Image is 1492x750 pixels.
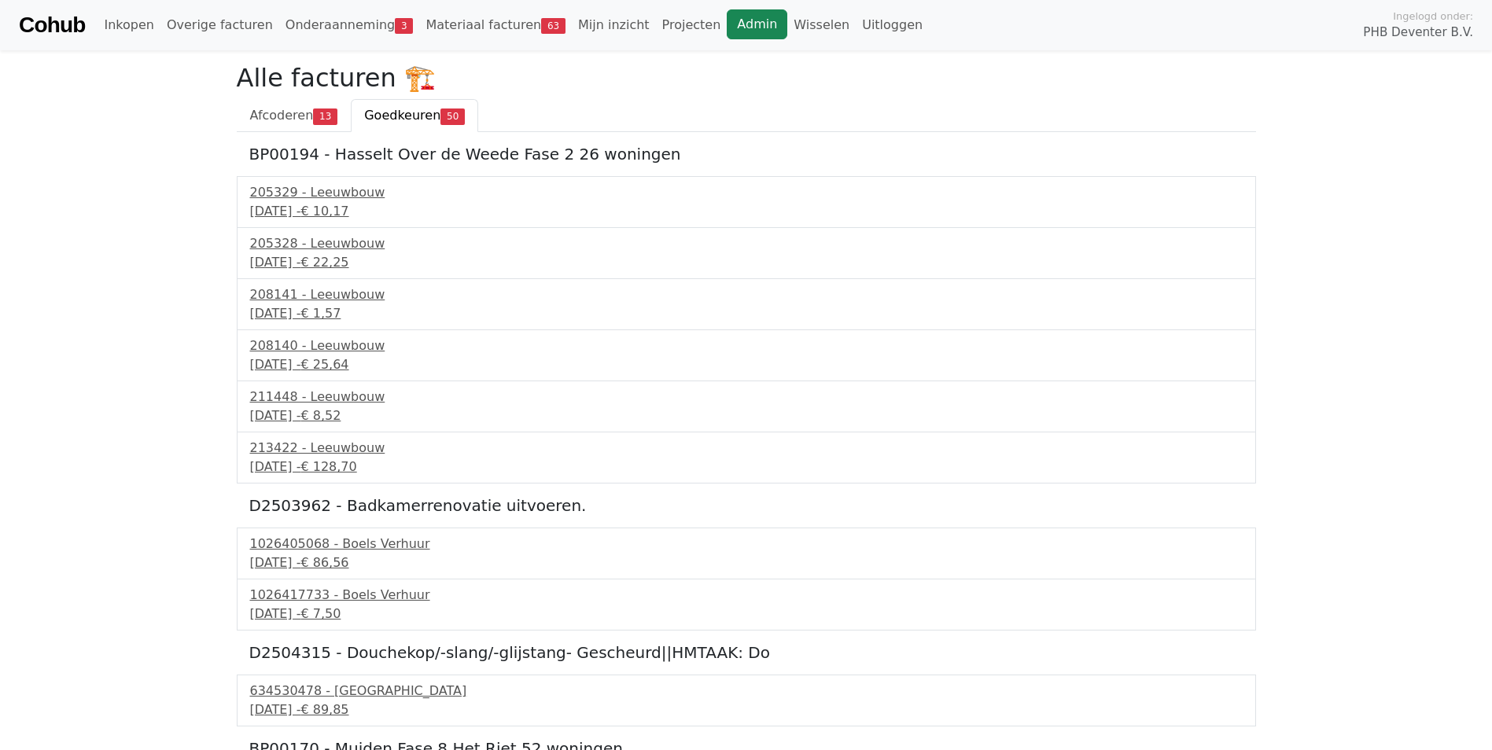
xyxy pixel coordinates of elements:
[419,9,572,41] a: Materiaal facturen63
[237,99,352,132] a: Afcoderen13
[572,9,656,41] a: Mijn inzicht
[250,439,1243,458] div: 213422 - Leeuwbouw
[300,204,348,219] span: € 10,17
[249,145,1243,164] h5: BP00194 - Hasselt Over de Weede Fase 2 26 woningen
[300,459,356,474] span: € 128,70
[351,99,478,132] a: Goedkeuren50
[250,605,1243,623] div: [DATE] -
[300,255,348,270] span: € 22,25
[250,439,1243,476] a: 213422 - Leeuwbouw[DATE] -€ 128,70
[250,108,314,123] span: Afcoderen
[250,234,1243,253] div: 205328 - Leeuwbouw
[250,553,1243,572] div: [DATE] -
[300,702,348,717] span: € 89,85
[250,458,1243,476] div: [DATE] -
[300,606,341,621] span: € 7,50
[440,108,465,124] span: 50
[250,355,1243,374] div: [DATE] -
[250,586,1243,623] a: 1026417733 - Boels Verhuur[DATE] -€ 7,50
[300,357,348,372] span: € 25,64
[250,202,1243,221] div: [DATE] -
[250,535,1243,572] a: 1026405068 - Boels Verhuur[DATE] -€ 86,56
[249,643,1243,662] h5: D2504315 - Douchekop/-slang/-glijstang- Gescheurd||HMTAAK: Do
[364,108,440,123] span: Goedkeuren
[250,285,1243,323] a: 208141 - Leeuwbouw[DATE] -€ 1,57
[250,285,1243,304] div: 208141 - Leeuwbouw
[1363,24,1473,42] span: PHB Deventer B.V.
[250,682,1243,700] div: 634530478 - [GEOGRAPHIC_DATA]
[250,535,1243,553] div: 1026405068 - Boels Verhuur
[787,9,856,41] a: Wisselen
[300,306,341,321] span: € 1,57
[541,18,565,34] span: 63
[250,253,1243,272] div: [DATE] -
[237,63,1256,93] h2: Alle facturen 🏗️
[250,700,1243,719] div: [DATE] -
[250,304,1243,323] div: [DATE] -
[727,9,787,39] a: Admin
[19,6,85,44] a: Cohub
[395,18,413,34] span: 3
[250,682,1243,719] a: 634530478 - [GEOGRAPHIC_DATA][DATE] -€ 89,85
[250,234,1243,272] a: 205328 - Leeuwbouw[DATE] -€ 22,25
[300,408,341,423] span: € 8,52
[250,388,1243,406] div: 211448 - Leeuwbouw
[160,9,279,41] a: Overige facturen
[250,336,1243,355] div: 208140 - Leeuwbouw
[249,496,1243,515] h5: D2503962 - Badkamerrenovatie uitvoeren.
[313,108,337,124] span: 13
[250,183,1243,221] a: 205329 - Leeuwbouw[DATE] -€ 10,17
[279,9,420,41] a: Onderaanneming3
[250,336,1243,374] a: 208140 - Leeuwbouw[DATE] -€ 25,64
[856,9,929,41] a: Uitloggen
[1393,9,1473,24] span: Ingelogd onder:
[250,183,1243,202] div: 205329 - Leeuwbouw
[98,9,160,41] a: Inkopen
[656,9,728,41] a: Projecten
[250,406,1243,425] div: [DATE] -
[300,555,348,570] span: € 86,56
[250,388,1243,425] a: 211448 - Leeuwbouw[DATE] -€ 8,52
[250,586,1243,605] div: 1026417733 - Boels Verhuur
